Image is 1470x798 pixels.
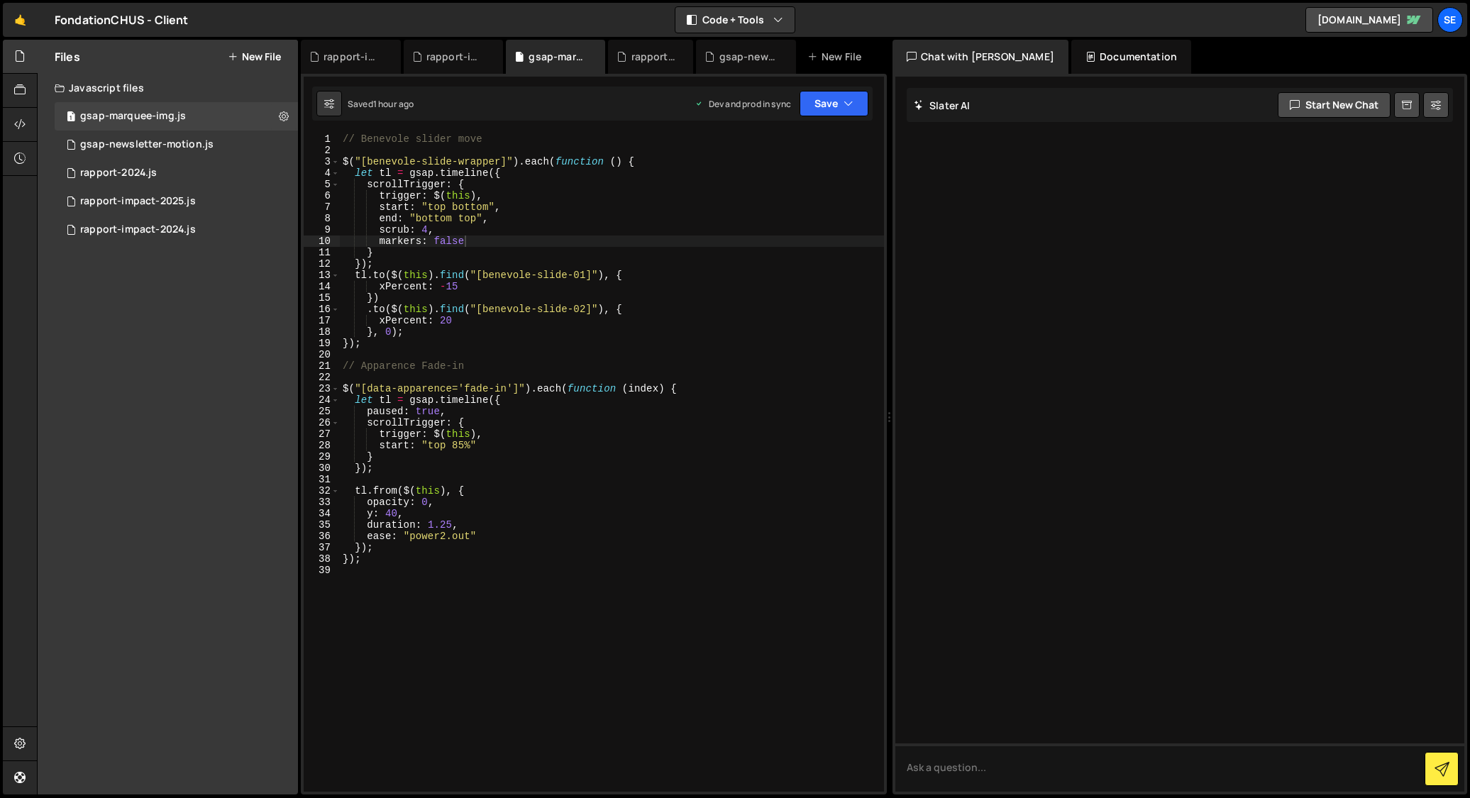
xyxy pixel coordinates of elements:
div: 39 [304,565,340,576]
div: gsap-newsletter-motion.js [80,138,214,151]
div: 36 [304,531,340,542]
div: 37 [304,542,340,553]
div: 20 [304,349,340,360]
div: Chat with [PERSON_NAME] [892,40,1068,74]
div: 24 [304,394,340,406]
div: 2 [304,145,340,156]
div: Javascript files [38,74,298,102]
div: rapport-2024.js [55,159,298,187]
div: 18 [304,326,340,338]
div: 34 [304,508,340,519]
div: rapport-impact-2025.js [55,187,298,216]
div: rapport-impact-2024.js [80,223,196,236]
a: Se [1437,7,1463,33]
div: 8 [304,213,340,224]
div: 27 [304,428,340,440]
div: 31 [304,474,340,485]
div: Dev and prod in sync [695,98,791,110]
div: rapport-impact-2025.js [80,195,196,208]
div: 3 [304,156,340,167]
div: 30 [304,462,340,474]
div: rapport-2024.js [631,50,677,64]
div: 22 [304,372,340,383]
div: 9197/37632.js [55,102,298,131]
button: Save [800,91,868,116]
div: gsap-marquee-img.js [80,110,186,123]
button: New File [228,51,281,62]
div: 16 [304,304,340,315]
div: 5 [304,179,340,190]
div: 32 [304,485,340,497]
div: 28 [304,440,340,451]
div: 11 [304,247,340,258]
div: 15 [304,292,340,304]
div: Saved [348,98,414,110]
button: Start new chat [1278,92,1391,118]
div: 12 [304,258,340,270]
div: New File [807,50,867,64]
div: 1 [304,133,340,145]
div: 25 [304,406,340,417]
div: 19 [304,338,340,349]
div: gsap-newsletter-motion.js [719,50,779,64]
div: 4 [304,167,340,179]
a: 🤙 [3,3,38,37]
div: 35 [304,519,340,531]
div: gsap-marquee-img.js [529,50,588,64]
div: 13 [304,270,340,281]
div: 7 [304,201,340,213]
div: rapport-2024.js [80,167,157,179]
h2: Slater AI [914,99,971,112]
div: 23 [304,383,340,394]
div: rapport-impact-2024.js [426,50,486,64]
div: 10 [304,235,340,247]
div: 1 hour ago [373,98,414,110]
div: Documentation [1071,40,1191,74]
div: 21 [304,360,340,372]
div: 26 [304,417,340,428]
div: FondationCHUS - Client [55,11,189,28]
h2: Files [55,49,80,65]
a: [DOMAIN_NAME] [1305,7,1433,33]
div: 6 [304,190,340,201]
div: 14 [304,281,340,292]
span: 1 [67,112,75,123]
div: rapport-impact-2025.js [324,50,383,64]
div: rapport-impact-2024.js [55,216,298,244]
div: 33 [304,497,340,508]
div: 38 [304,553,340,565]
div: 17 [304,315,340,326]
div: gsap-newsletter-motion.js [55,131,298,159]
button: Code + Tools [675,7,795,33]
div: 29 [304,451,340,462]
div: 9 [304,224,340,235]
